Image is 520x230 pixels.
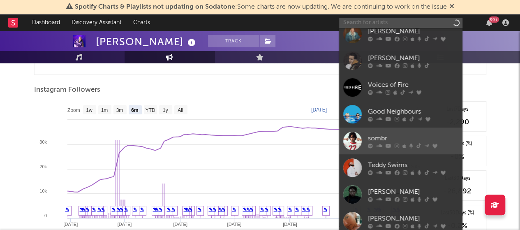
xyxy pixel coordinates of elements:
[339,101,462,128] a: Good Neighbours
[449,4,454,10] span: Dismiss
[66,14,127,31] a: Discovery Assistant
[227,222,241,227] text: [DATE]
[140,207,144,212] a: ✎
[274,207,277,212] a: ✎
[339,47,462,74] a: [PERSON_NAME]
[324,207,327,212] a: ✎
[92,207,96,212] a: ✎
[198,207,201,212] a: ✎
[189,207,192,212] a: ✎
[208,35,259,47] button: Track
[39,139,47,144] text: 30k
[265,207,268,212] a: ✎
[159,207,162,212] a: ✎
[127,14,156,31] a: Charts
[80,207,83,212] a: ✎
[167,207,171,212] a: ✎
[339,21,462,47] a: [PERSON_NAME]
[368,160,458,170] div: Teddy Swims
[267,60,272,64] span: of
[368,107,458,116] div: Good Neighbours
[96,35,198,49] div: [PERSON_NAME]
[171,207,175,212] a: ✎
[117,207,120,212] a: ✎
[283,222,297,227] text: [DATE]
[260,207,264,212] a: ✎
[97,207,101,212] a: ✎
[339,74,462,101] a: Voices of Fire
[86,207,89,212] a: ✎
[339,181,462,208] a: [PERSON_NAME]
[162,107,168,113] text: 1y
[124,207,128,212] a: ✎
[120,207,123,212] a: ✎
[39,188,47,193] text: 10k
[178,107,183,113] text: All
[368,26,458,36] div: [PERSON_NAME]
[243,207,247,212] a: ✎
[250,207,253,212] a: ✎
[133,207,137,212] a: ✎
[339,128,462,154] a: sombr
[368,80,458,90] div: Voices of Fire
[86,107,92,113] text: 1w
[339,18,462,28] input: Search for artists
[288,207,292,212] a: ✎
[44,213,46,218] text: 0
[75,4,447,10] span: : Some charts are now updating. We are continuing to work on the issue
[368,214,458,223] div: [PERSON_NAME]
[339,154,462,181] a: Teddy Swims
[75,4,235,10] span: Spotify Charts & Playlists not updating on Sodatone
[112,207,116,212] a: ✎
[232,207,236,212] a: ✎
[306,207,310,212] a: ✎
[311,107,327,113] text: [DATE]
[173,222,187,227] text: [DATE]
[34,85,100,95] span: Instagram Followers
[117,222,132,227] text: [DATE]
[26,14,66,31] a: Dashboard
[368,133,458,143] div: sombr
[278,207,282,212] a: ✎
[131,107,138,113] text: 6m
[67,107,80,113] text: Zoom
[101,207,105,212] a: ✎
[155,207,159,212] a: ✎
[368,187,458,197] div: [PERSON_NAME]
[145,107,155,113] text: YTD
[213,207,216,212] a: ✎
[222,207,225,212] a: ✎
[368,53,458,63] div: [PERSON_NAME]
[63,222,78,227] text: [DATE]
[254,60,259,64] span: to
[65,207,69,212] a: ✎
[209,207,213,212] a: ✎
[184,207,187,212] a: ✎
[101,107,108,113] text: 1m
[302,207,306,212] a: ✎
[486,19,492,26] button: 99+
[338,222,353,227] text: [DATE]
[116,107,123,113] text: 3m
[82,207,86,212] a: ✎
[153,207,157,212] a: ✎
[489,16,499,23] div: 99 +
[39,164,47,169] text: 20k
[295,207,299,212] a: ✎
[218,207,222,212] a: ✎
[246,207,250,212] a: ✎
